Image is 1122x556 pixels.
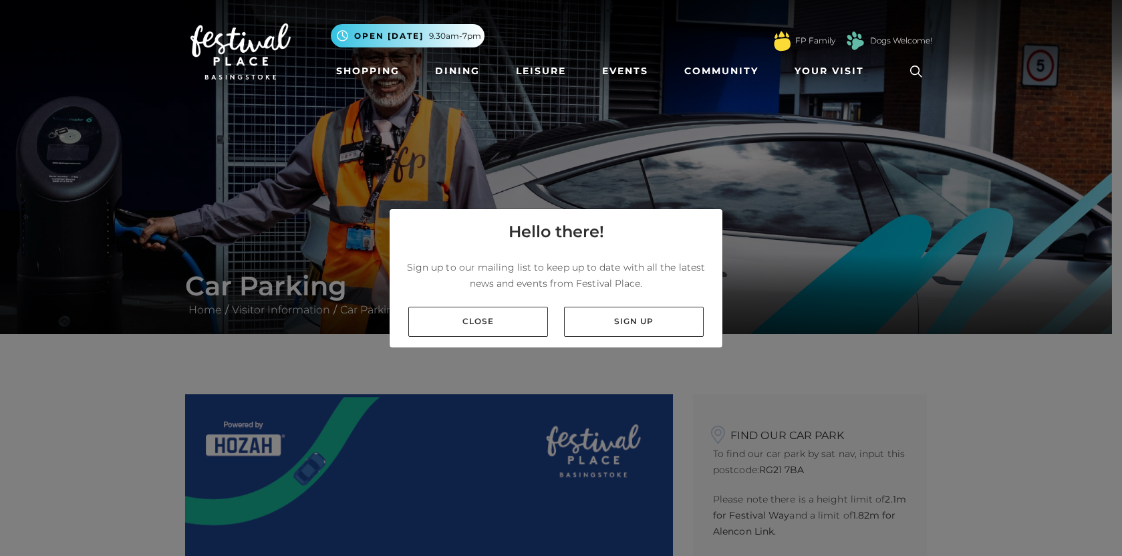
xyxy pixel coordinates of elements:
[190,23,291,80] img: Festival Place Logo
[429,30,481,42] span: 9.30am-7pm
[430,59,485,84] a: Dining
[870,35,932,47] a: Dogs Welcome!
[511,59,571,84] a: Leisure
[331,24,484,47] button: Open [DATE] 9.30am-7pm
[354,30,424,42] span: Open [DATE]
[509,220,604,244] h4: Hello there!
[331,59,405,84] a: Shopping
[400,259,712,291] p: Sign up to our mailing list to keep up to date with all the latest news and events from Festival ...
[789,59,876,84] a: Your Visit
[679,59,764,84] a: Community
[408,307,548,337] a: Close
[597,59,654,84] a: Events
[795,35,835,47] a: FP Family
[564,307,704,337] a: Sign up
[795,64,864,78] span: Your Visit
